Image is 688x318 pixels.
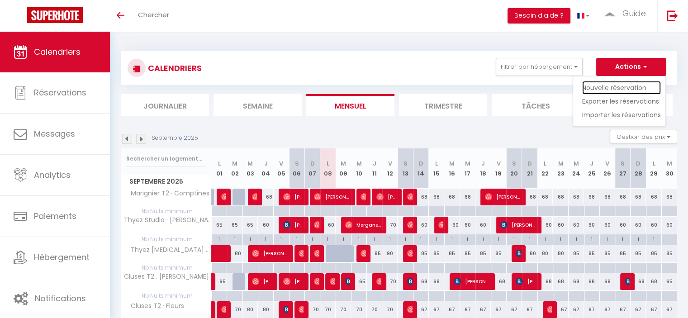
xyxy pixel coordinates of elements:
[558,159,564,168] abbr: M
[34,87,86,98] span: Réservations
[242,217,258,233] div: 65
[289,148,304,189] th: 06
[569,301,584,318] div: 67
[399,94,487,116] li: Trimestre
[252,273,272,290] span: [PERSON_NAME]
[522,148,537,189] th: 21
[508,8,570,24] button: Besoin d'aide ?
[227,148,242,189] th: 02
[631,245,646,262] div: 85
[667,10,678,21] img: logout
[212,234,227,243] div: 1
[403,159,408,168] abbr: S
[605,159,609,168] abbr: V
[596,58,666,76] button: Actions
[481,159,485,168] abbr: J
[506,301,522,318] div: 67
[522,189,537,205] div: 68
[584,148,599,189] th: 25
[121,206,211,216] span: Nb Nuits minimum
[34,210,76,222] span: Paiements
[516,245,521,262] span: [PERSON_NAME]
[512,159,516,168] abbr: S
[569,234,584,243] div: 1
[569,245,584,262] div: 85
[336,148,351,189] th: 09
[320,301,336,318] div: 70
[444,245,460,262] div: 85
[621,159,625,168] abbr: S
[304,148,320,189] th: 07
[367,234,382,243] div: 1
[214,94,302,116] li: Semaine
[258,217,273,233] div: 60
[631,148,646,189] th: 28
[610,130,677,143] button: Gestion des prix
[388,159,392,168] abbr: V
[553,234,568,243] div: 1
[460,301,475,318] div: 67
[582,81,661,95] a: Nouvelle réservation
[407,273,412,290] span: [PERSON_NAME]
[351,234,366,243] div: 1
[615,189,631,205] div: 68
[553,217,568,233] div: 60
[646,234,661,243] div: 1
[625,273,630,290] span: [PERSON_NAME]
[631,217,646,233] div: 60
[622,8,646,19] span: Guide
[258,234,273,243] div: 1
[537,148,553,189] th: 22
[662,148,677,189] th: 30
[492,94,580,116] li: Tâches
[283,273,304,290] span: [PERSON_NAME]
[123,273,209,280] span: Cluses T2 . [PERSON_NAME]
[376,273,381,290] span: [PERSON_NAME]
[34,169,71,180] span: Analytics
[351,301,366,318] div: 70
[553,273,568,290] div: 68
[413,189,429,205] div: 68
[569,189,584,205] div: 68
[121,234,211,244] span: Nb Nuits minimum
[599,189,615,205] div: 68
[662,189,677,205] div: 68
[429,301,444,318] div: 67
[646,217,661,233] div: 60
[35,293,86,304] span: Notifications
[444,217,460,233] div: 60
[662,273,677,290] div: 65
[212,148,227,189] th: 01
[138,10,169,19] span: Chercher
[599,245,615,262] div: 85
[449,159,455,168] abbr: M
[407,188,412,205] span: [PERSON_NAME]
[126,151,206,167] input: Rechercher un logement...
[460,148,475,189] th: 17
[295,159,299,168] abbr: S
[584,273,599,290] div: 68
[444,148,460,189] th: 16
[522,245,537,262] div: 80
[444,301,460,318] div: 67
[227,301,242,318] div: 70
[460,217,475,233] div: 60
[569,273,584,290] div: 68
[212,217,227,233] div: 65
[305,234,320,243] div: 1
[569,148,584,189] th: 24
[314,188,350,205] span: [PERSON_NAME]
[367,148,382,189] th: 11
[584,234,599,243] div: 1
[582,108,661,122] a: Importer les réservations
[123,217,213,223] span: Thyez Studio · [PERSON_NAME]
[429,273,444,290] div: 68
[662,217,677,233] div: 60
[152,134,198,142] p: Septembre 2025
[376,188,397,205] span: [PERSON_NAME]
[232,159,237,168] abbr: M
[615,148,631,189] th: 27
[584,301,599,318] div: 67
[631,301,646,318] div: 67
[553,245,568,262] div: 80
